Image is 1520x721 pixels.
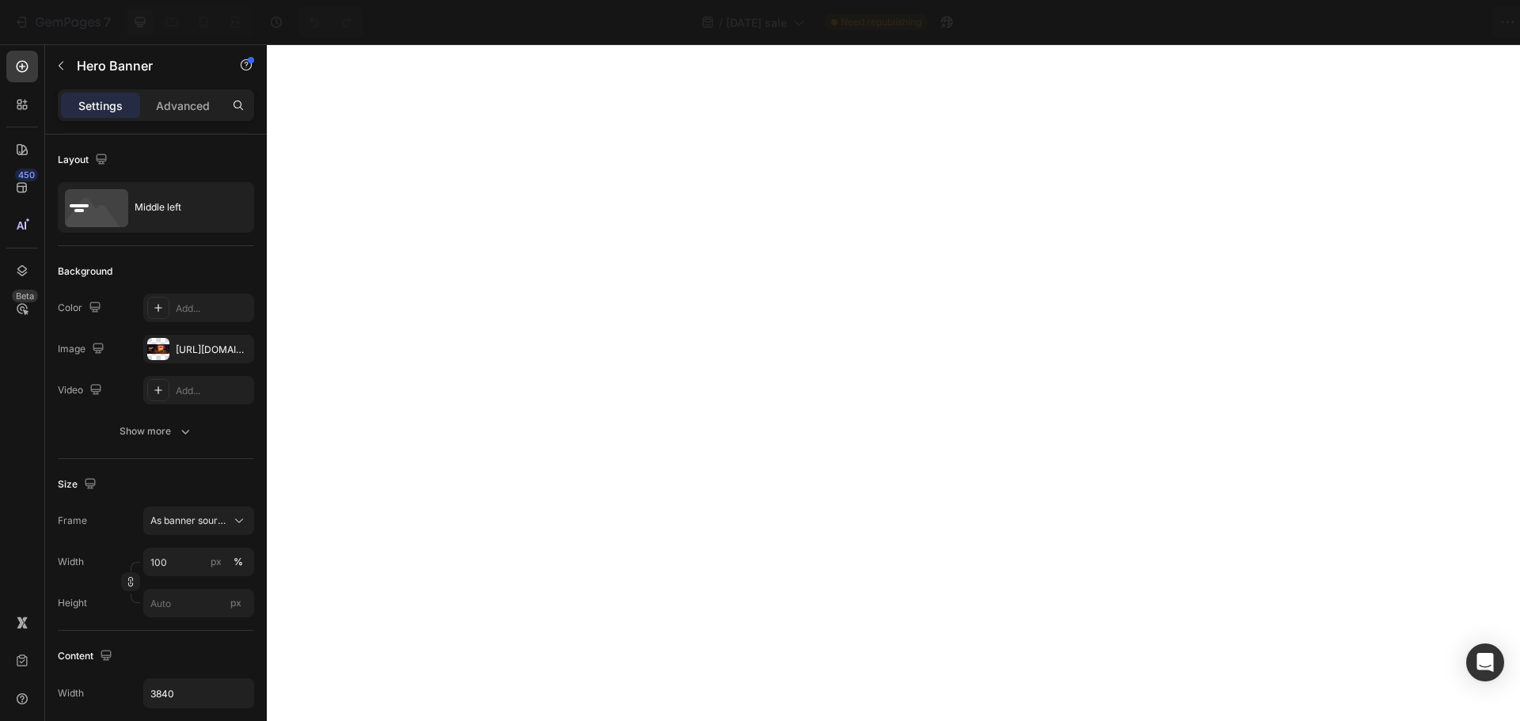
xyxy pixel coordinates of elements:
[58,150,111,171] div: Layout
[58,380,105,401] div: Video
[298,6,363,38] div: Undo/Redo
[1428,14,1468,31] div: Publish
[120,423,193,439] div: Show more
[156,97,210,114] p: Advanced
[176,384,250,398] div: Add...
[104,13,111,32] p: 7
[144,679,253,708] input: Auto
[719,14,723,31] span: /
[234,555,243,569] div: %
[77,56,211,75] p: Hero Banner
[58,264,112,279] div: Background
[841,15,921,29] span: Need republishing
[211,555,222,569] div: px
[58,474,100,495] div: Size
[78,97,123,114] p: Settings
[15,169,38,181] div: 450
[143,548,254,576] input: px%
[176,302,250,316] div: Add...
[1466,643,1504,681] div: Open Intercom Messenger
[58,686,84,700] div: Width
[230,597,241,609] span: px
[143,507,254,535] button: As banner source
[726,14,787,31] span: [DATE] sale
[6,6,118,38] button: 7
[58,339,108,360] div: Image
[135,189,231,226] div: Middle left
[58,514,87,528] label: Frame
[207,552,226,571] button: %
[150,514,228,528] span: As banner source
[176,343,250,357] div: [URL][DOMAIN_NAME]
[58,417,254,446] button: Show more
[1370,16,1396,29] span: Save
[229,552,248,571] button: px
[58,646,116,667] div: Content
[58,298,104,319] div: Color
[143,589,254,617] input: px
[58,555,84,569] label: Width
[1415,6,1481,38] button: Publish
[12,290,38,302] div: Beta
[58,596,87,610] label: Height
[1356,6,1408,38] button: Save
[267,44,1520,721] iframe: Design area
